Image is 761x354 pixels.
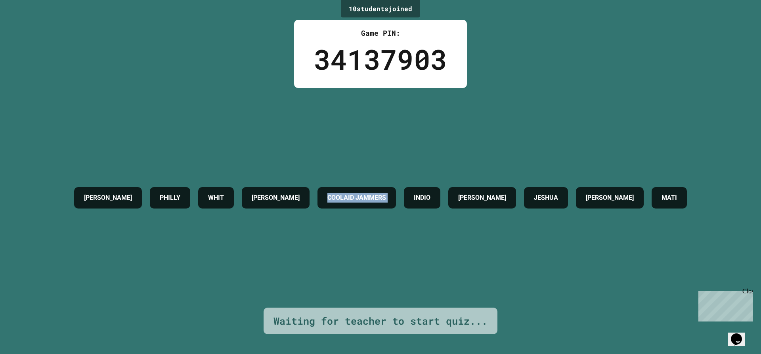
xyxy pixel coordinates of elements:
[534,193,558,203] h4: JESHUA
[208,193,224,203] h4: WHIT
[414,193,430,203] h4: INDIO
[728,322,753,346] iframe: chat widget
[458,193,506,203] h4: [PERSON_NAME]
[252,193,300,203] h4: [PERSON_NAME]
[314,38,447,80] div: 34137903
[160,193,180,203] h4: PHILLY
[327,193,386,203] h4: COOLAID JAMMERS
[586,193,634,203] h4: [PERSON_NAME]
[3,3,55,50] div: Chat with us now!Close
[314,28,447,38] div: Game PIN:
[695,288,753,321] iframe: chat widget
[273,314,488,329] div: Waiting for teacher to start quiz...
[84,193,132,203] h4: [PERSON_NAME]
[662,193,677,203] h4: MATI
